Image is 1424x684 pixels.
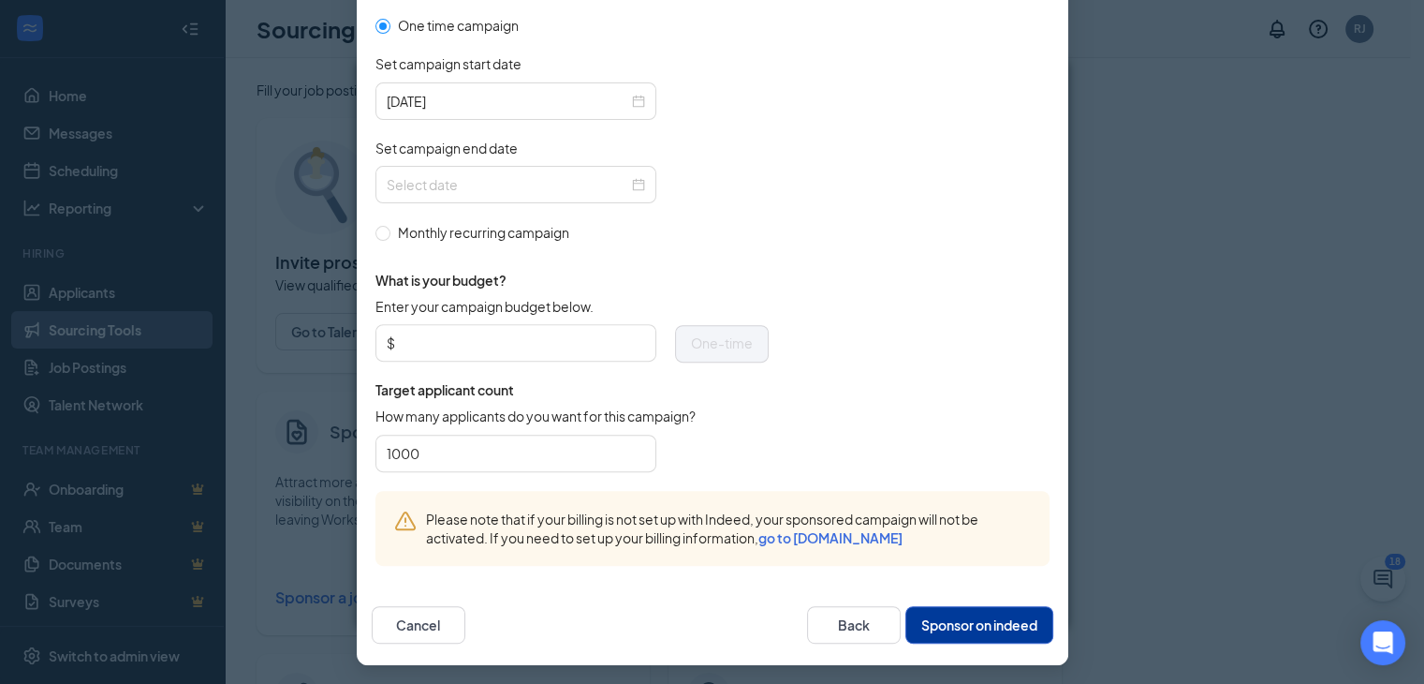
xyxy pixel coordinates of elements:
[387,174,628,195] input: Select date
[390,15,526,36] span: One time campaign
[375,380,769,399] span: Target applicant count
[426,510,1031,547] span: Please note that if your billing is not set up with Indeed, your sponsored campaign will not be a...
[691,335,753,351] span: One-time
[375,297,594,316] span: Enter your campaign budget below.
[905,606,1053,644] button: Sponsor on indeed
[387,329,395,357] span: $
[375,407,696,425] span: How many applicants do you want for this campaign?
[758,529,903,546] a: go to [DOMAIN_NAME]
[387,91,628,112] input: 2025-09-15
[394,510,417,532] svg: Warning
[375,54,521,73] span: Set campaign start date
[375,271,769,290] span: What is your budget?
[1360,620,1405,665] div: Open Intercom Messenger
[375,139,518,157] span: Set campaign end date
[390,222,577,243] span: Monthly recurring campaign
[372,606,465,644] button: Cancel
[807,606,901,644] button: Back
